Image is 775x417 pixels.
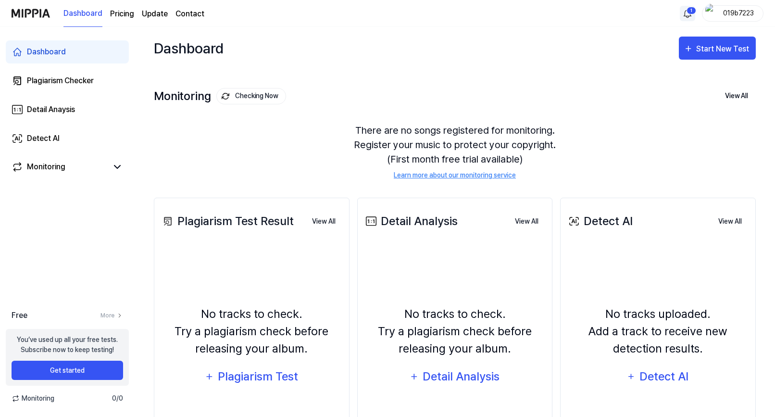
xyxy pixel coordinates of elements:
button: Checking Now [216,88,286,104]
div: Plagiarism Test Result [160,213,294,230]
span: Monitoring [12,393,54,404]
a: Dashboard [6,40,129,63]
span: Free [12,310,27,321]
a: Monitoring [12,161,108,173]
div: Plagiarism Test [217,367,299,386]
img: 알림 [682,8,693,19]
div: No tracks to check. Try a plagiarism check before releasing your album. [160,305,343,357]
div: There are no songs registered for monitoring. Register your music to protect your copyright. (Fir... [154,112,756,192]
div: Monitoring [27,161,65,173]
button: Start New Test [679,37,756,60]
a: More [100,311,123,320]
button: View All [711,212,750,231]
button: Detect AI [621,365,696,388]
div: 1 [687,7,696,14]
a: Update [142,8,168,20]
div: Monitoring [154,88,286,104]
a: Dashboard [63,0,102,27]
a: View All [711,211,750,231]
div: 019b7223 [720,8,757,18]
button: View All [507,212,546,231]
div: Detect AI [27,133,60,144]
a: Pricing [110,8,134,20]
a: Detect AI [6,127,129,150]
div: No tracks uploaded. Add a track to receive new detection results. [566,305,750,357]
a: Contact [175,8,204,20]
div: Detail Analysis [363,213,458,230]
a: View All [507,211,546,231]
button: Detail Analysis [403,365,506,388]
div: Dashboard [154,37,224,60]
img: profile [705,4,717,23]
div: Detect AI [638,367,690,386]
div: You’ve used up all your free tests. Subscribe now to keep testing! [17,335,118,355]
div: Detect AI [566,213,633,230]
button: 알림1 [680,6,695,21]
a: Learn more about our monitoring service [394,170,516,180]
button: profile019b7223 [702,5,763,22]
button: Get started [12,361,123,380]
span: 0 / 0 [112,393,123,404]
div: Dashboard [27,46,66,58]
div: Detail Analysis [422,367,500,386]
button: View All [304,212,343,231]
div: Plagiarism Checker [27,75,94,87]
a: Plagiarism Checker [6,69,129,92]
a: View All [304,211,343,231]
button: View All [717,86,756,106]
div: Detail Anaysis [27,104,75,115]
button: Plagiarism Test [199,365,305,388]
img: monitoring Icon [221,91,231,101]
div: Start New Test [696,43,751,55]
a: Detail Anaysis [6,98,129,121]
div: No tracks to check. Try a plagiarism check before releasing your album. [363,305,547,357]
